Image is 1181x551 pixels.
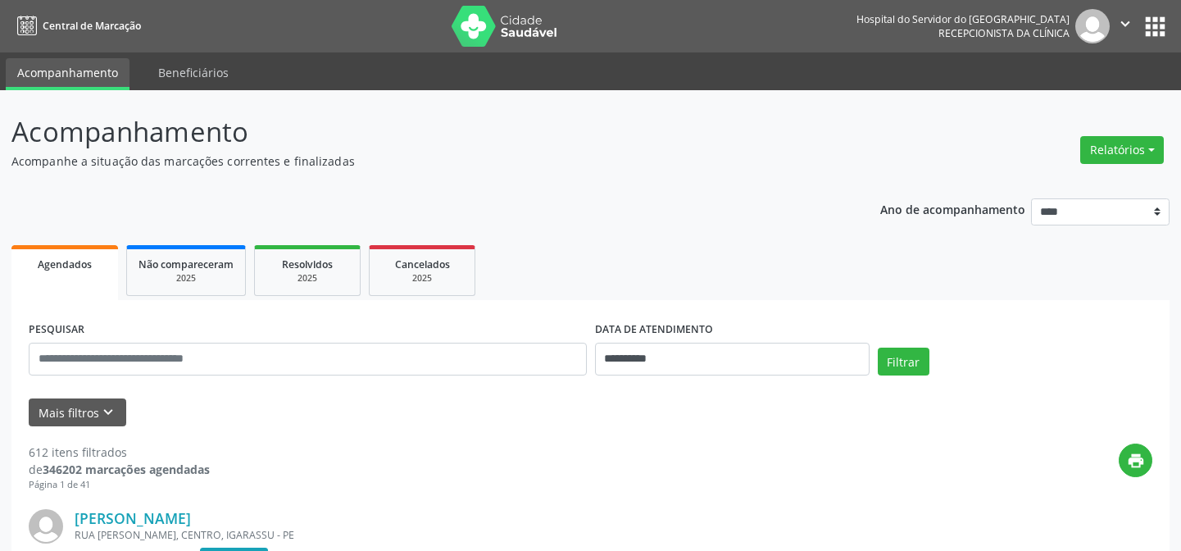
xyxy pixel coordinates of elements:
[29,461,210,478] div: de
[29,398,126,427] button: Mais filtroskeyboard_arrow_down
[139,272,234,285] div: 2025
[29,317,84,343] label: PESQUISAR
[1127,452,1145,470] i: print
[11,112,822,153] p: Acompanhamento
[266,272,348,285] div: 2025
[395,257,450,271] span: Cancelados
[75,509,191,527] a: [PERSON_NAME]
[11,12,141,39] a: Central de Marcação
[1119,444,1152,477] button: print
[139,257,234,271] span: Não compareceram
[43,462,210,477] strong: 346202 marcações agendadas
[147,58,240,87] a: Beneficiários
[38,257,92,271] span: Agendados
[381,272,463,285] div: 2025
[29,444,210,461] div: 612 itens filtrados
[1141,12,1170,41] button: apps
[75,528,906,542] div: RUA [PERSON_NAME], CENTRO, IGARASSU - PE
[29,509,63,544] img: img
[1110,9,1141,43] button: 
[1116,15,1134,33] i: 
[880,198,1025,219] p: Ano de acompanhamento
[29,478,210,492] div: Página 1 de 41
[6,58,129,90] a: Acompanhamento
[878,348,929,376] button: Filtrar
[11,153,822,170] p: Acompanhe a situação das marcações correntes e finalizadas
[282,257,333,271] span: Resolvidos
[595,317,713,343] label: DATA DE ATENDIMENTO
[43,19,141,33] span: Central de Marcação
[856,12,1070,26] div: Hospital do Servidor do [GEOGRAPHIC_DATA]
[99,403,117,421] i: keyboard_arrow_down
[938,26,1070,40] span: Recepcionista da clínica
[1080,136,1164,164] button: Relatórios
[1075,9,1110,43] img: img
